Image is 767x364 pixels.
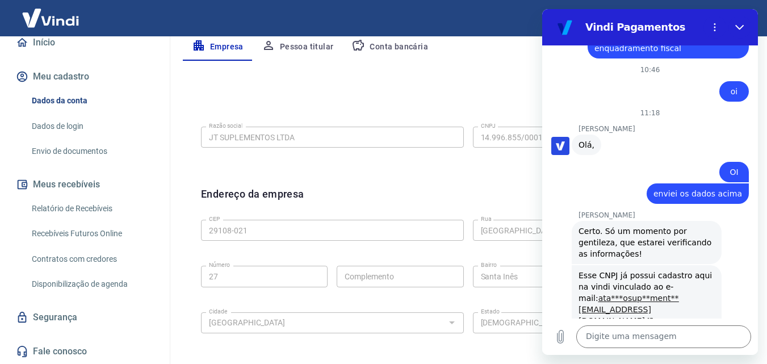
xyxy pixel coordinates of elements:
h6: Endereço da empresa [201,186,304,215]
label: Número [209,261,230,269]
label: Bairro [481,261,497,269]
img: Vindi [14,1,87,35]
a: Contratos com credores [27,248,156,271]
button: Sair [712,8,753,29]
a: Dados da conta [27,89,156,112]
button: Conta bancária [342,34,437,61]
label: CEP [209,215,220,223]
input: Digite aqui algumas palavras para buscar a cidade [204,316,442,330]
a: Envio de documentos [27,140,156,163]
a: Relatório de Recebíveis [27,197,156,220]
a: Recebíveis Futuros Online [27,222,156,245]
iframe: Janela de mensagens [542,9,758,355]
label: Cidade [209,307,227,316]
a: Segurança [14,305,156,330]
button: Pessoa titular [253,34,343,61]
a: Início [14,30,156,55]
a: Dados de login [27,115,156,138]
label: CNPJ [481,122,496,130]
label: Rua [481,215,492,223]
button: Empresa [183,34,253,61]
label: Estado [481,307,500,316]
button: Meu cadastro [14,64,156,89]
button: Meus recebíveis [14,172,156,197]
a: Fale conosco [14,339,156,364]
label: Razão social [209,122,242,130]
a: Disponibilização de agenda [27,273,156,296]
